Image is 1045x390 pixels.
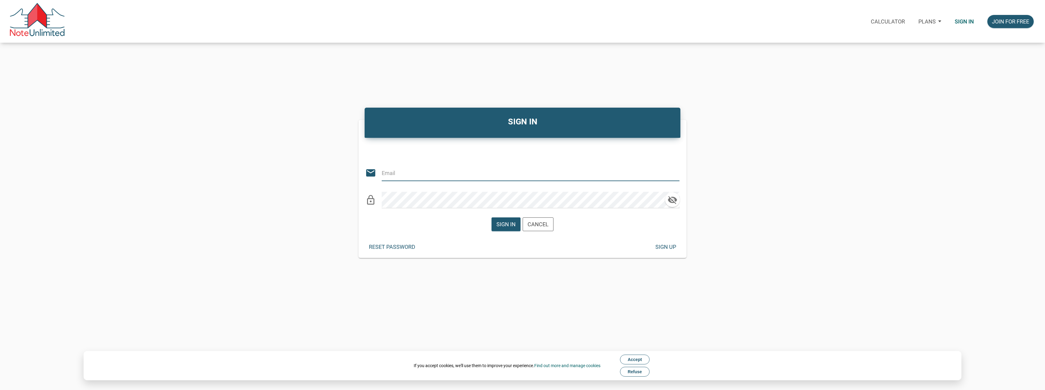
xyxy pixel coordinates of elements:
[414,363,600,369] div: If you accept cookies, we'll use them to improve your experience.
[369,243,415,251] div: Reset password
[496,220,516,228] div: Sign in
[655,243,676,251] div: Sign up
[620,355,650,364] button: Accept
[981,10,1040,33] a: Join for free
[628,369,642,374] span: Refuse
[534,363,600,368] a: Find out more and manage cookies
[651,240,681,253] button: Sign up
[523,217,553,231] button: Cancel
[382,165,668,181] input: Email
[912,10,948,32] button: Plans
[987,15,1034,28] button: Join for free
[492,217,521,231] button: Sign in
[992,17,1029,26] div: Join for free
[9,3,65,40] img: NoteUnlimited
[871,18,905,25] p: Calculator
[955,18,974,25] p: Sign in
[365,167,376,178] i: email
[912,10,948,33] a: Plans
[365,195,376,206] i: lock_outline
[628,357,642,362] span: Accept
[864,10,912,33] a: Calculator
[369,116,676,128] h4: SIGN IN
[948,10,981,33] a: Sign in
[918,18,936,25] p: Plans
[528,220,549,228] div: Cancel
[364,240,420,253] button: Reset password
[620,367,650,377] button: Refuse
